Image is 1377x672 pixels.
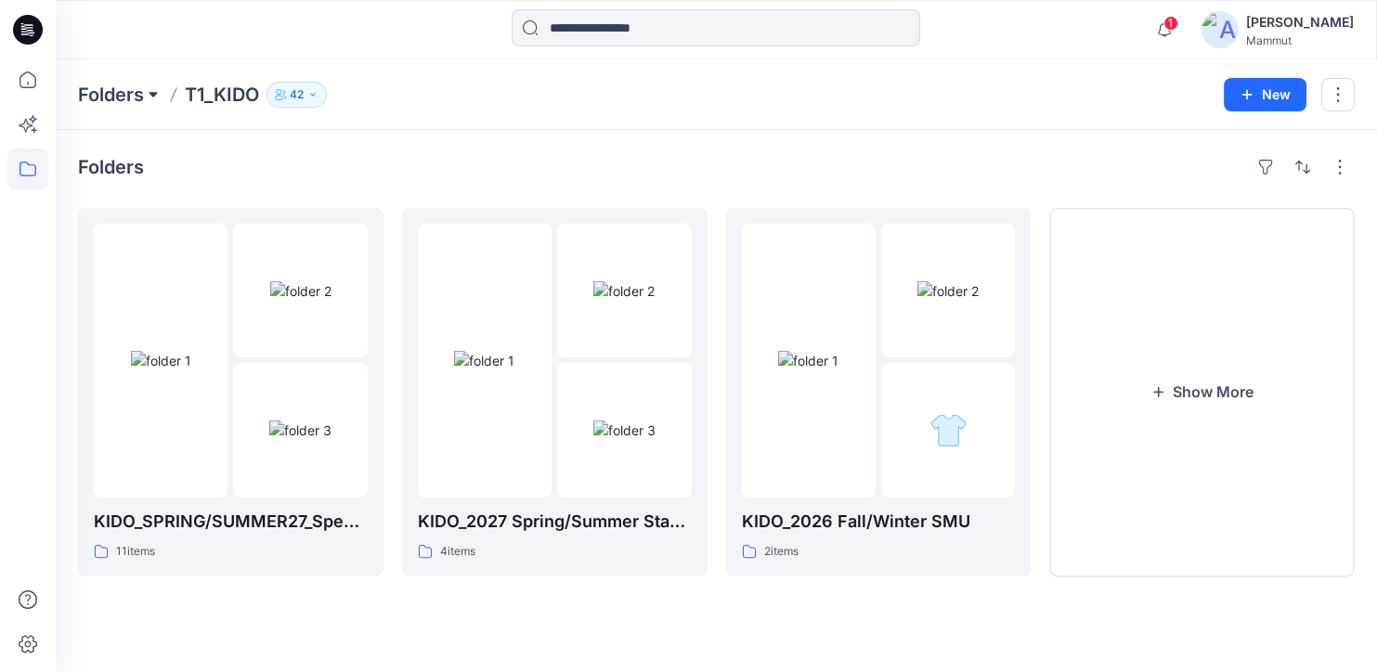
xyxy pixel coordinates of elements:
a: folder 1folder 2folder 3KIDO_SPRING/SUMMER27_Spezial Project11items [78,208,383,576]
p: 42 [290,84,304,105]
h4: Folders [78,156,144,178]
a: folder 1folder 2folder 3KIDO_2026 Fall/Winter SMU2items [726,208,1032,576]
img: folder 2 [593,281,655,301]
p: 2 items [764,542,799,562]
p: KIDO_SPRING/SUMMER27_Spezial Project [94,509,368,535]
img: folder 1 [778,351,838,370]
a: Folders [78,82,144,108]
p: KIDO_2027 Spring/Summer Standard [418,509,692,535]
img: avatar [1202,11,1239,48]
img: folder 3 [269,420,331,440]
p: T1_KIDO [185,82,259,108]
p: 4 items [440,542,475,562]
button: Show More [1049,208,1355,576]
img: folder 1 [454,351,514,370]
a: folder 1folder 2folder 3KIDO_2027 Spring/Summer Standard4items [402,208,708,576]
button: New [1224,78,1306,111]
img: folder 2 [917,281,979,301]
img: folder 3 [593,420,656,440]
p: KIDO_2026 Fall/Winter SMU [742,509,1016,535]
img: folder 3 [929,411,968,449]
button: 42 [266,82,327,108]
img: folder 1 [131,351,191,370]
img: folder 2 [270,281,331,301]
p: 11 items [116,542,155,562]
span: 1 [1163,16,1178,31]
div: [PERSON_NAME] [1246,11,1354,33]
div: Mammut [1246,33,1354,47]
